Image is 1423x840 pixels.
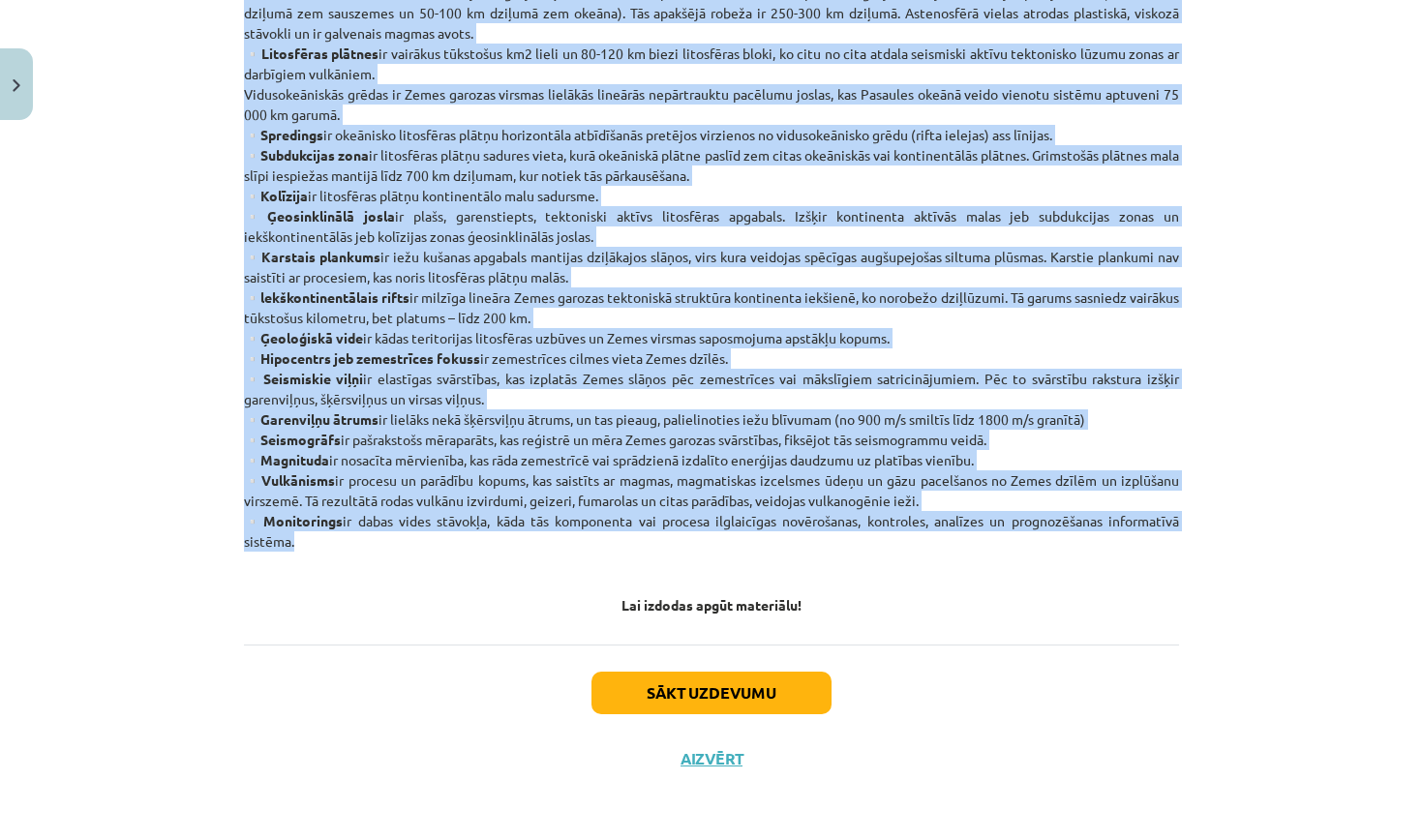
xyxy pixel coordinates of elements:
[244,512,343,529] strong: ▫️Monitorings
[244,349,480,367] strong: ▫️Hipocentrs jeb zemestrīces fokuss
[13,79,20,92] img: icon-close-lesson-0947bae3869378f0d4975bcd49f059093ad1ed9edebbc8119c70593378902aed.svg
[244,471,335,489] strong: ▫️Vulkānisms
[244,329,363,346] strong: ▫️Ģeoloģiskā vide
[244,370,363,387] strong: ▫️Seismiskie viļņi
[675,749,748,768] button: Aizvērt
[244,146,369,164] strong: ▫️Subdukcijas zona
[244,431,341,448] strong: ▫️Seismogrāfs
[244,410,260,428] strong: ▫️
[244,248,380,265] strong: ▫️Karstais plankums
[244,451,329,468] strong: ▫️Magnituda
[244,187,308,204] strong: ▫️Kolīzija
[621,596,802,614] strong: Lai izdodas apgūt materiālu!
[260,410,378,428] strong: Garenviļņu ātrums
[244,45,378,62] strong: ▫️Litosfēras plātnes
[591,672,832,714] button: Sākt uzdevumu
[244,288,409,306] strong: ▫️lekškontinentālais rifts
[244,207,395,225] strong: ▫️Ģeosinklinālā josla
[244,126,323,143] strong: ▫️Spredings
